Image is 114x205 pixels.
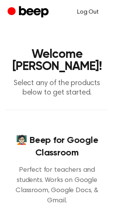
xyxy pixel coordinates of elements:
[6,48,108,73] h1: Welcome [PERSON_NAME]!
[8,5,51,20] a: Beep
[6,79,108,98] p: Select any of the products below to get started.
[70,3,106,21] a: Log Out
[6,134,108,159] h4: 🧑🏻‍🏫 Beep for Google Classroom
